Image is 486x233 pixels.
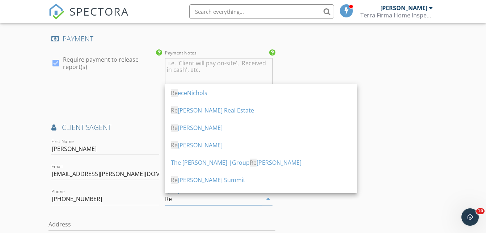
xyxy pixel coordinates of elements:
span: client's [62,122,89,132]
div: The [PERSON_NAME] |Group [PERSON_NAME] [171,158,351,167]
a: SPECTORA [48,10,129,25]
div: Terra Firma Home Inspection Services LLC [360,12,433,19]
iframe: Intercom live chat [461,208,479,226]
div: [PERSON_NAME] [171,141,351,150]
label: Require payment to release report(s) [63,56,159,70]
div: [PERSON_NAME] Real Estate [171,106,351,115]
span: Re [171,141,178,149]
h4: PAYMENT [51,34,272,44]
i: arrow_drop_down [264,195,272,203]
span: Re [171,106,178,114]
span: Re [250,159,257,167]
span: Re [171,176,178,184]
div: [PERSON_NAME] Summit [171,176,351,184]
div: [PERSON_NAME] [380,4,427,12]
h4: AGENT [51,123,272,132]
input: Search everything... [189,4,334,19]
span: SPECTORA [69,4,129,19]
span: 10 [476,208,485,214]
img: The Best Home Inspection Software - Spectora [48,4,64,20]
span: Re [171,89,178,97]
div: eceNichols [171,89,351,97]
span: Re [171,124,178,132]
div: [PERSON_NAME] [171,123,351,132]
